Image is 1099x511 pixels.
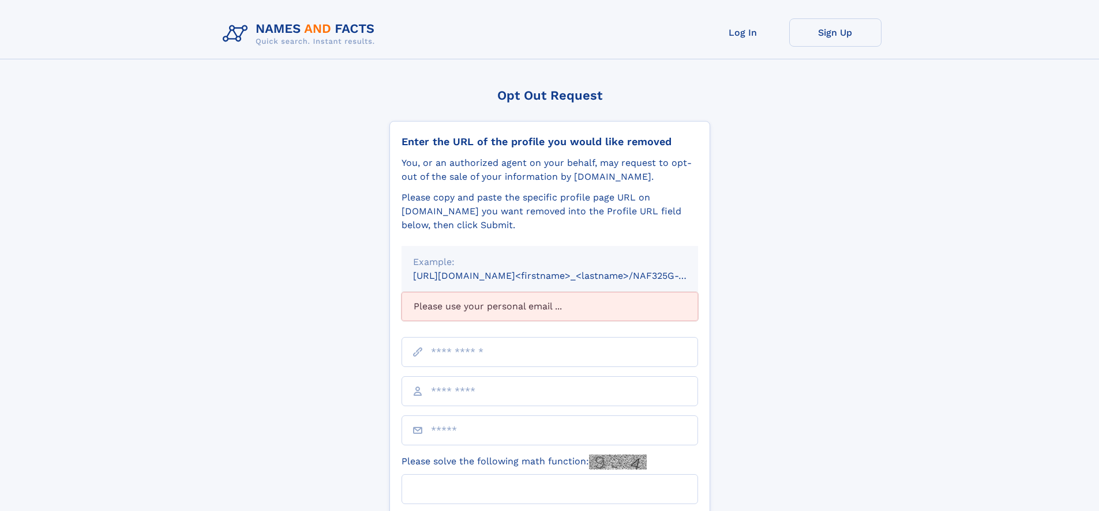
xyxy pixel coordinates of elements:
div: Example: [413,255,687,269]
label: Please solve the following math function: [402,455,647,470]
a: Sign Up [789,18,882,47]
a: Log In [697,18,789,47]
img: Logo Names and Facts [218,18,384,50]
div: Opt Out Request [389,88,710,103]
div: Enter the URL of the profile you would like removed [402,135,698,148]
div: You, or an authorized agent on your behalf, may request to opt-out of the sale of your informatio... [402,156,698,184]
small: [URL][DOMAIN_NAME]<firstname>_<lastname>/NAF325G-xxxxxxxx [413,270,720,281]
div: Please copy and paste the specific profile page URL on [DOMAIN_NAME] you want removed into the Pr... [402,191,698,232]
div: Please use your personal email ... [402,292,698,321]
